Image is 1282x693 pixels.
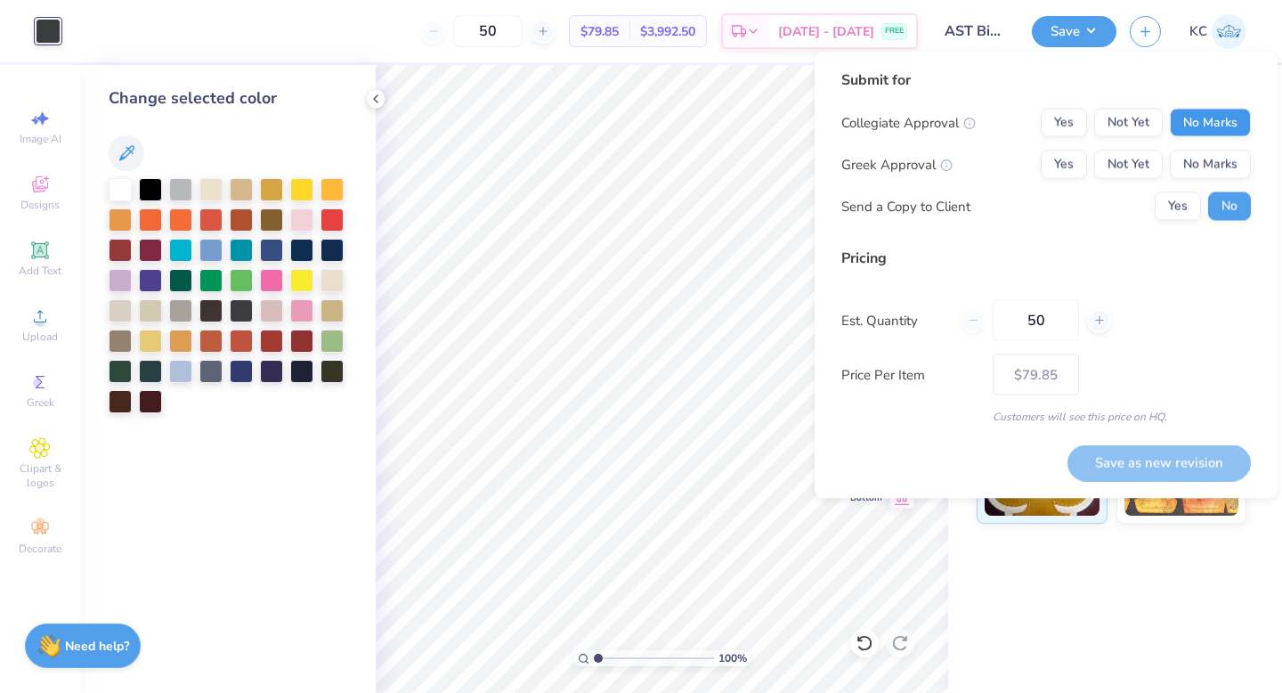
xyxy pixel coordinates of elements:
[841,310,947,330] label: Est. Quantity
[778,22,874,41] span: [DATE] - [DATE]
[109,86,347,110] div: Change selected color
[931,13,1018,49] input: Untitled Design
[885,25,904,37] span: FREE
[19,542,61,556] span: Decorate
[841,409,1251,425] div: Customers will see this price on HQ.
[20,198,60,212] span: Designs
[1094,109,1163,137] button: Not Yet
[1094,151,1163,179] button: Not Yet
[841,364,979,385] label: Price Per Item
[718,650,747,666] span: 100 %
[841,154,953,175] div: Greek Approval
[27,395,54,410] span: Greek
[841,69,1251,91] div: Submit for
[841,196,970,216] div: Send a Copy to Client
[1189,21,1207,42] span: KC
[1041,109,1087,137] button: Yes
[22,330,58,344] span: Upload
[1212,14,1246,49] img: Kaitlyn Carruth
[841,248,1251,269] div: Pricing
[1170,109,1251,137] button: No Marks
[1155,192,1201,221] button: Yes
[993,300,1079,341] input: – –
[453,15,523,47] input: – –
[19,264,61,278] span: Add Text
[640,22,695,41] span: $3,992.50
[1189,14,1246,49] a: KC
[1208,192,1251,221] button: No
[65,638,129,655] strong: Need help?
[580,22,619,41] span: $79.85
[841,112,976,133] div: Collegiate Approval
[1170,151,1251,179] button: No Marks
[9,461,71,490] span: Clipart & logos
[20,132,61,146] span: Image AI
[1041,151,1087,179] button: Yes
[1032,16,1116,47] button: Save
